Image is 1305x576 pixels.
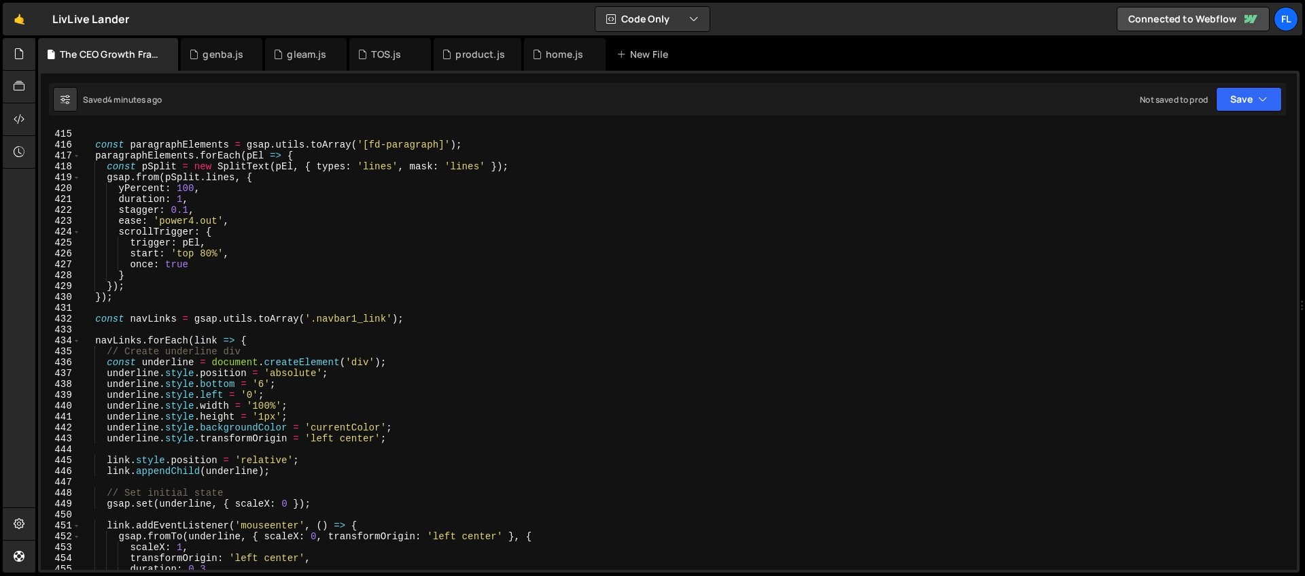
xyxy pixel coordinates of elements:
[41,477,81,488] div: 447
[1140,94,1208,105] div: Not saved to prod
[203,48,243,61] div: genba.js
[41,564,81,575] div: 455
[41,455,81,466] div: 445
[107,94,162,105] div: 4 minutes ago
[41,183,81,194] div: 420
[41,216,81,226] div: 423
[41,553,81,564] div: 454
[41,542,81,553] div: 453
[41,248,81,259] div: 426
[41,509,81,520] div: 450
[41,411,81,422] div: 441
[41,314,81,324] div: 432
[41,194,81,205] div: 421
[41,488,81,498] div: 448
[41,520,81,531] div: 451
[41,237,81,248] div: 425
[41,444,81,455] div: 444
[41,303,81,314] div: 431
[41,150,81,161] div: 417
[83,94,162,105] div: Saved
[41,161,81,172] div: 418
[41,346,81,357] div: 435
[41,379,81,390] div: 438
[41,368,81,379] div: 437
[546,48,583,61] div: home.js
[41,335,81,346] div: 434
[41,390,81,401] div: 439
[41,281,81,292] div: 429
[60,48,162,61] div: The CEO Growth Framework.js
[52,11,129,27] div: LivLive Lander
[41,466,81,477] div: 446
[41,433,81,444] div: 443
[41,172,81,183] div: 419
[41,531,81,542] div: 452
[41,205,81,216] div: 422
[41,270,81,281] div: 428
[41,129,81,139] div: 415
[41,226,81,237] div: 424
[41,324,81,335] div: 433
[1117,7,1270,31] a: Connected to Webflow
[455,48,505,61] div: product.js
[41,292,81,303] div: 430
[3,3,36,35] a: 🤙
[287,48,326,61] div: gleam.js
[41,357,81,368] div: 436
[1274,7,1298,31] a: Fl
[595,7,710,31] button: Code Only
[41,422,81,433] div: 442
[41,259,81,270] div: 427
[41,139,81,150] div: 416
[616,48,674,61] div: New File
[41,498,81,509] div: 449
[1216,87,1282,112] button: Save
[371,48,401,61] div: TOS.js
[41,401,81,411] div: 440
